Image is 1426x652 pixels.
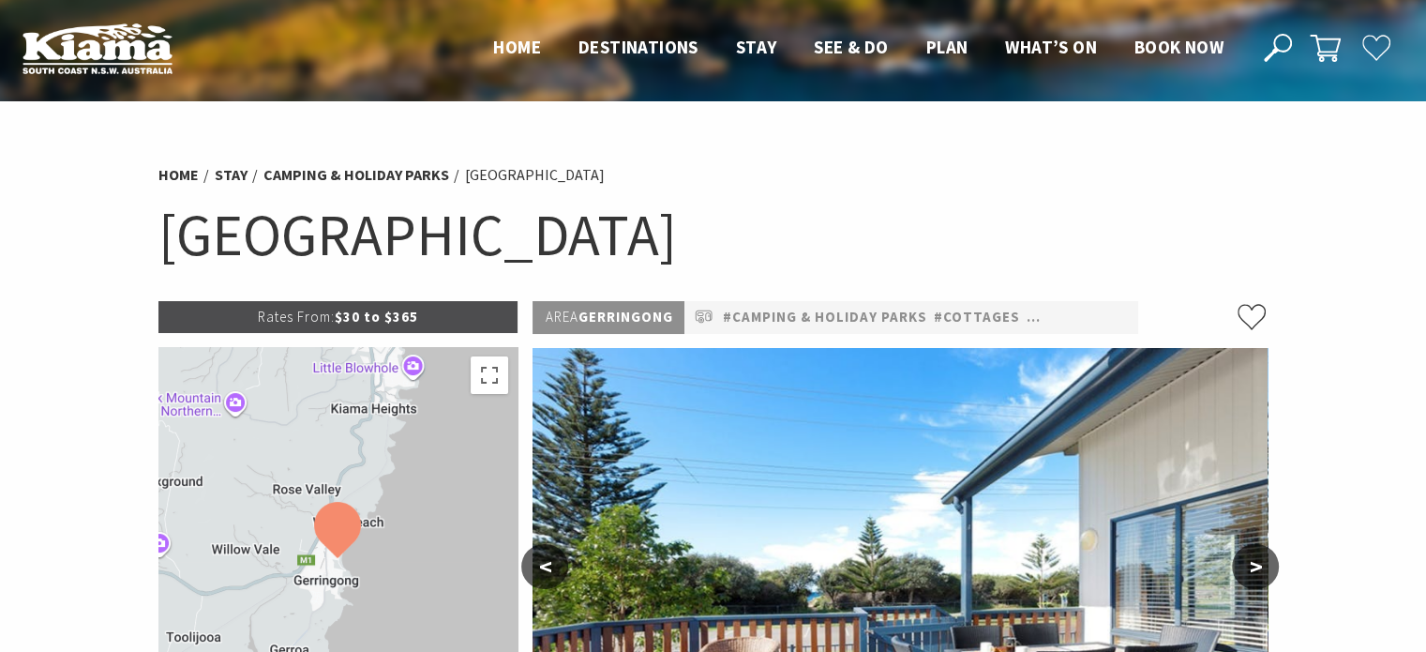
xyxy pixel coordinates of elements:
[215,165,248,185] a: Stay
[493,36,541,58] span: Home
[158,165,199,185] a: Home
[521,544,568,589] button: <
[158,301,518,333] p: $30 to $365
[465,163,605,188] li: [GEOGRAPHIC_DATA]
[1026,306,1134,329] a: #Pet Friendly
[158,197,1268,273] h1: [GEOGRAPHIC_DATA]
[471,356,508,394] button: Toggle fullscreen view
[578,36,698,58] span: Destinations
[1005,36,1097,58] span: What’s On
[722,306,926,329] a: #Camping & Holiday Parks
[1134,36,1223,58] span: Book now
[474,33,1242,64] nav: Main Menu
[926,36,968,58] span: Plan
[263,165,449,185] a: Camping & Holiday Parks
[23,23,173,74] img: Kiama Logo
[545,308,578,326] span: Area
[258,308,335,326] span: Rates From:
[933,306,1019,329] a: #Cottages
[814,36,888,58] span: See & Do
[1232,544,1279,589] button: >
[533,301,684,334] p: Gerringong
[736,36,777,58] span: Stay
